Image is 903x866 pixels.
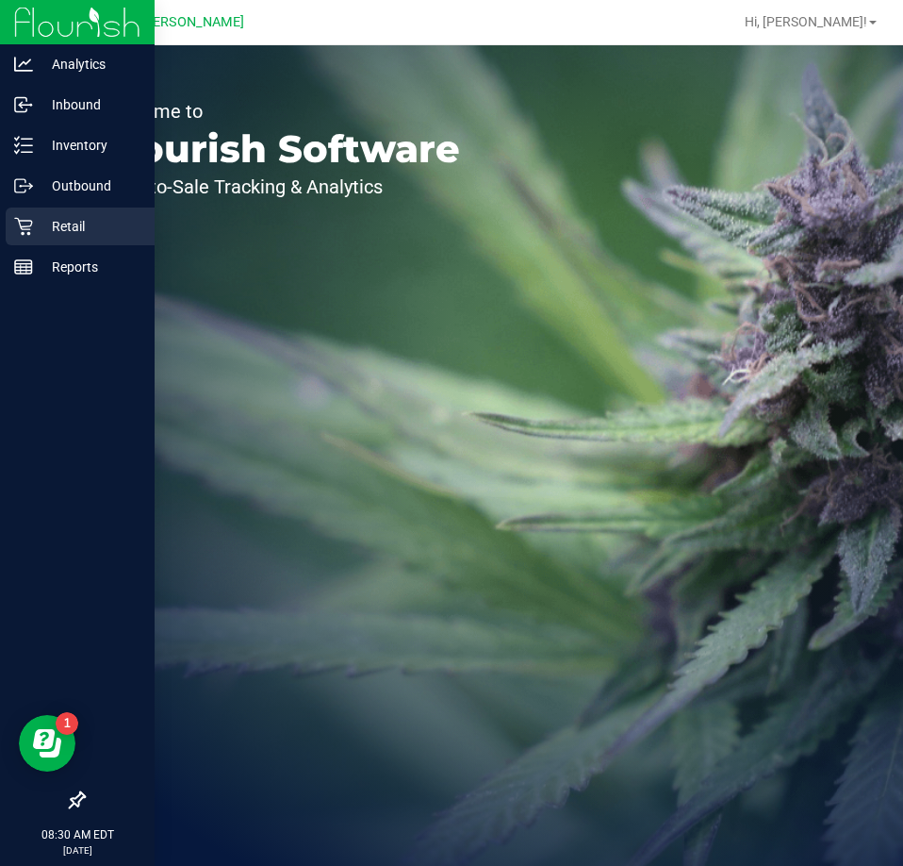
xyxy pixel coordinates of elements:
[33,53,146,75] p: Analytics
[33,215,146,238] p: Retail
[14,217,33,236] inline-svg: Retail
[33,134,146,157] p: Inventory
[33,93,146,116] p: Inbound
[14,55,33,74] inline-svg: Analytics
[14,176,33,195] inline-svg: Outbound
[56,712,78,735] iframe: Resource center unread badge
[33,256,146,278] p: Reports
[745,14,867,29] span: Hi, [PERSON_NAME]!
[102,130,460,168] p: Flourish Software
[14,258,33,276] inline-svg: Reports
[33,175,146,197] p: Outbound
[102,102,460,121] p: Welcome to
[102,177,460,196] p: Seed-to-Sale Tracking & Analytics
[14,136,33,155] inline-svg: Inventory
[19,715,75,772] iframe: Resource center
[14,95,33,114] inline-svg: Inbound
[8,843,146,858] p: [DATE]
[8,826,146,843] p: 08:30 AM EDT
[140,14,244,30] span: [PERSON_NAME]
